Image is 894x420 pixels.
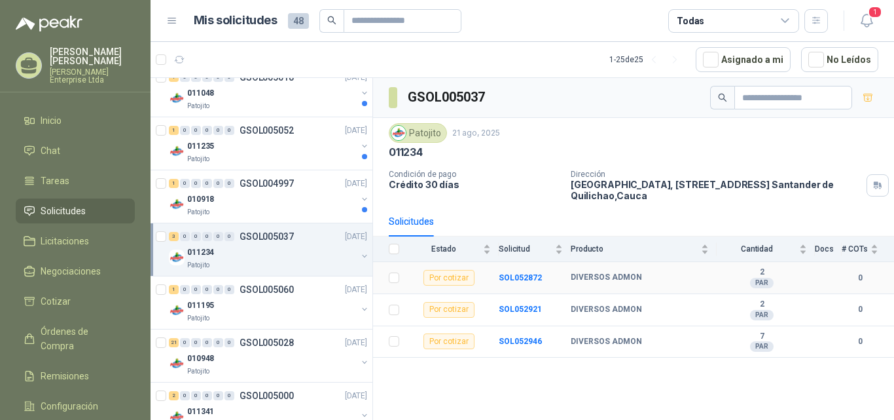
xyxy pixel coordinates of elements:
a: 1 0 0 0 0 0 GSOL005052[DATE] Company Logo011235Patojito [169,123,370,164]
div: Todas [677,14,704,28]
p: Condición de pago [389,170,560,179]
div: 0 [202,285,212,294]
a: Chat [16,138,135,163]
th: Producto [571,237,717,262]
p: GSOL005018 [240,73,294,82]
div: 0 [202,179,212,188]
span: Remisiones [41,369,89,383]
p: Patojito [187,207,209,218]
span: Solicitudes [41,204,86,218]
b: SOL052921 [499,305,542,314]
div: 1 [169,285,179,294]
span: 48 [288,13,309,29]
div: 0 [213,285,223,294]
a: 3 0 0 0 0 0 GSOL005037[DATE] Company Logo011234Patojito [169,229,370,271]
p: 011235 [187,140,214,153]
span: Cotizar [41,294,71,309]
p: GSOL004997 [240,179,294,188]
div: 0 [180,391,190,400]
th: Docs [815,237,842,262]
div: 0 [180,179,190,188]
a: Solicitudes [16,199,135,223]
img: Company Logo [169,250,185,265]
a: SOL052872 [499,273,542,282]
p: [PERSON_NAME] Enterprise Ltda [50,68,135,84]
p: [DATE] [345,284,367,296]
p: Crédito 30 días [389,179,560,190]
p: 011234 [187,246,214,259]
button: 1 [855,9,878,33]
b: 2 [717,267,807,278]
button: Asignado a mi [696,47,791,72]
h1: Mis solicitudes [194,11,277,30]
div: 21 [169,338,179,347]
th: Solicitud [499,237,571,262]
img: Logo peakr [16,16,82,31]
img: Company Logo [169,303,185,318]
p: 21 ago, 2025 [452,127,500,140]
div: 0 [191,338,201,347]
div: 0 [213,338,223,347]
img: Company Logo [169,356,185,372]
p: Dirección [571,170,861,179]
div: 0 [202,126,212,135]
p: 011048 [187,87,214,100]
div: 0 [180,285,190,294]
span: Inicio [41,113,62,128]
span: Configuración [41,399,98,413]
div: 1 [169,126,179,135]
a: Configuración [16,394,135,419]
a: 21 0 0 0 0 0 GSOL005028[DATE] Company Logo010948Patojito [169,335,370,377]
div: 1 [169,179,179,188]
div: 0 [213,232,223,241]
div: Patojito [389,123,447,143]
div: Solicitudes [389,214,434,229]
div: Por cotizar [423,334,474,349]
div: PAR [750,341,774,352]
p: GSOL005052 [240,126,294,135]
a: Órdenes de Compra [16,319,135,358]
p: Patojito [187,260,209,271]
b: DIVERSOS ADMON [571,337,642,347]
div: 0 [180,126,190,135]
span: search [718,93,727,102]
b: 2 [717,299,807,310]
a: 1 0 0 0 0 0 GSOL004997[DATE] Company Logo010918Patojito [169,176,370,218]
a: 1 0 0 0 0 0 GSOL005060[DATE] Company Logo011195Patojito [169,282,370,324]
p: Patojito [187,154,209,164]
div: Por cotizar [423,302,474,318]
p: Patojito [187,313,209,324]
b: 0 [842,272,878,284]
div: 0 [224,338,234,347]
p: GSOL005037 [240,232,294,241]
p: [PERSON_NAME] [PERSON_NAME] [50,47,135,66]
div: 0 [180,338,190,347]
span: Estado [407,244,480,254]
div: 0 [224,179,234,188]
div: 3 [169,232,179,241]
img: Company Logo [169,90,185,106]
b: 0 [842,303,878,316]
span: Negociaciones [41,264,101,278]
p: [GEOGRAPHIC_DATA], [STREET_ADDRESS] Santander de Quilichao , Cauca [571,179,861,201]
p: [DATE] [345,178,367,190]
img: Company Logo [169,197,185,212]
p: 010918 [187,193,214,206]
div: 0 [202,391,212,400]
p: GSOL005060 [240,285,294,294]
div: 0 [224,232,234,241]
span: Producto [571,244,698,254]
a: SOL052946 [499,337,542,346]
a: 1 0 0 0 0 0 GSOL005018[DATE] Company Logo011048Patojito [169,69,370,111]
th: # COTs [842,237,894,262]
th: Estado [407,237,499,262]
p: [DATE] [345,390,367,402]
div: 0 [213,126,223,135]
div: 0 [224,391,234,400]
p: GSOL005000 [240,391,294,400]
b: 7 [717,332,807,342]
div: 0 [191,179,201,188]
div: PAR [750,310,774,320]
div: 0 [202,338,212,347]
b: 0 [842,335,878,348]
